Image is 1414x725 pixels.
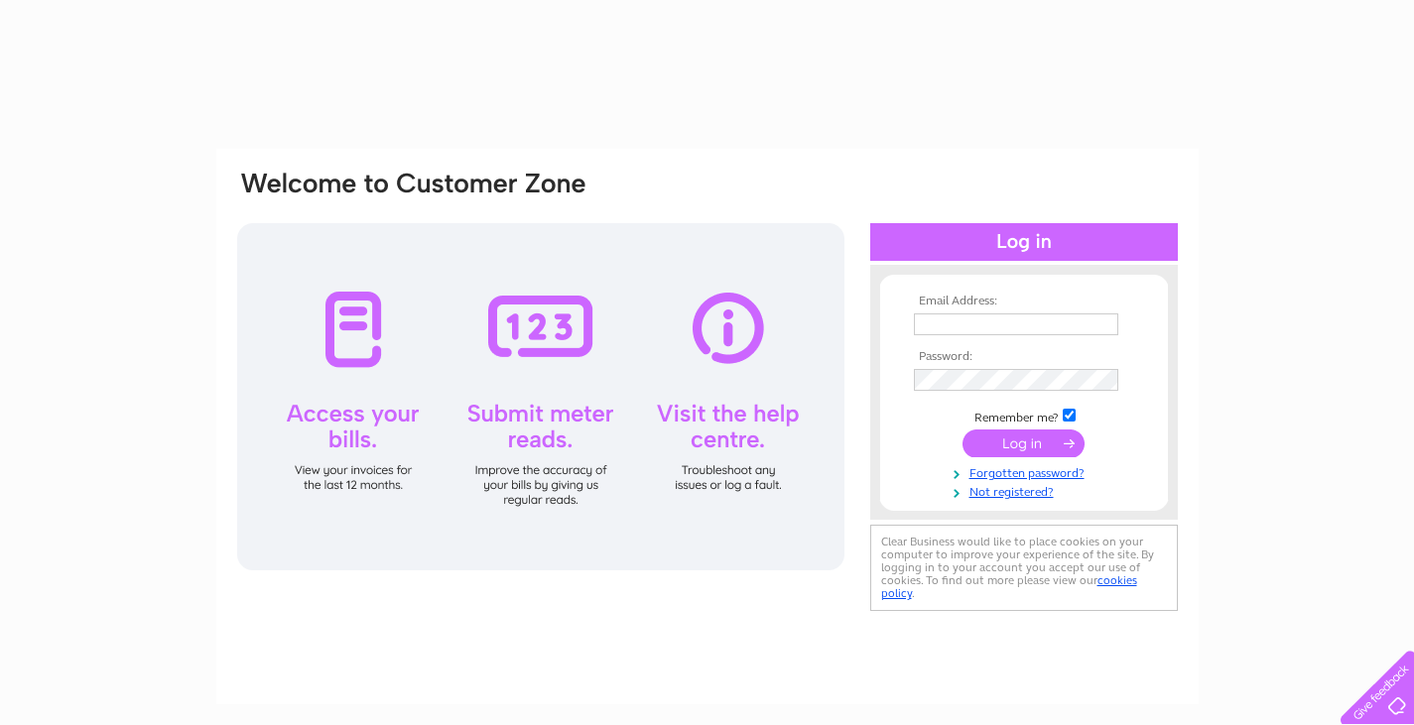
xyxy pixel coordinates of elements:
th: Email Address: [909,295,1139,308]
div: Clear Business would like to place cookies on your computer to improve your experience of the sit... [870,525,1178,611]
input: Submit [963,429,1085,457]
td: Remember me? [909,406,1139,425]
a: Forgotten password? [914,462,1139,481]
a: cookies policy [881,573,1137,600]
th: Password: [909,350,1139,364]
a: Not registered? [914,481,1139,500]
